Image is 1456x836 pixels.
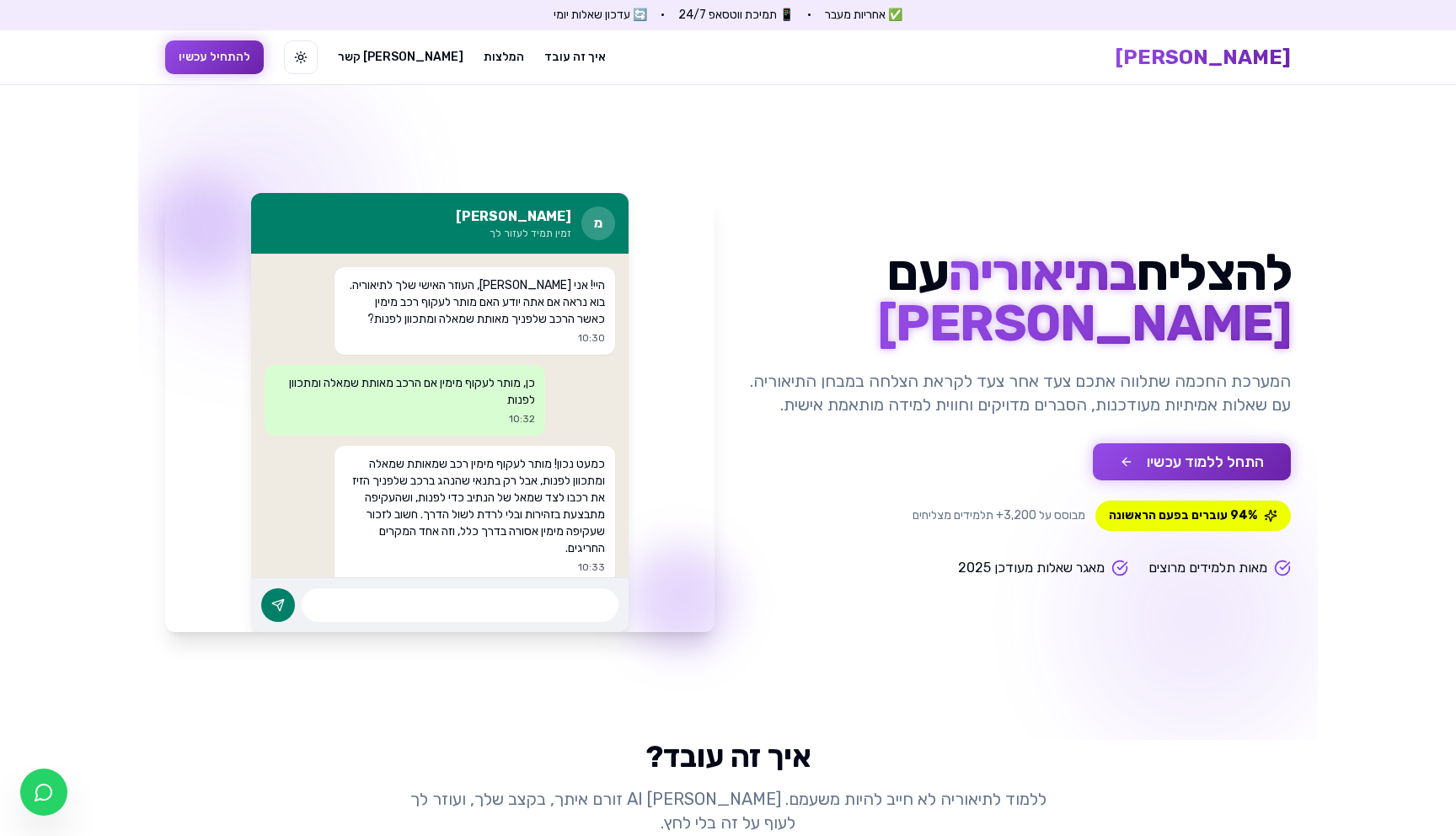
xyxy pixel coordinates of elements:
span: בתיאוריה [948,243,1136,303]
span: מבוסס על 3,200+ תלמידים מצליחים [913,507,1085,524]
p: זמין תמיד לעזור לך [456,227,571,240]
h1: להצליח עם [741,248,1291,349]
span: 94% עוברים בפעם הראשונה [1095,501,1291,531]
p: כמעט נכון! מותר לעקוף מימין רכב שמאותת שמאלה ומתכוון לפנות, אבל רק בתנאי שהנהג ברכב שלפניך הזיז א... [345,456,605,557]
h3: [PERSON_NAME] [456,206,571,227]
span: ✅ אחריות מעבר [825,7,902,24]
span: [PERSON_NAME] [877,293,1292,353]
p: היי! אני [PERSON_NAME], העוזר האישי שלך לתיאוריה. בוא נראה אם אתה יודע האם מותר לעקוף רכב מימין כ... [345,277,605,328]
p: 10:33 [345,560,605,574]
a: צ'אט בוואטסאפ [20,769,67,816]
p: כן, מותר לעקוף מימין אם הרכב מאותת שמאלה ומתכוון לפנות [275,375,535,409]
h2: איך זה עובד? [165,740,1291,774]
p: ללמוד לתיאוריה לא חייב להיות משעמם. [PERSON_NAME] AI זורם איתך, בקצב שלך, ועוזר לך לעוף על זה בלי... [404,787,1052,834]
span: מאות תלמידים מרוצים [1148,558,1267,578]
a: המלצות [484,49,524,66]
p: המערכת החכמה שתלווה אתכם צעד אחר צעד לקראת הצלחה במבחן התיאוריה. עם שאלות אמיתיות מעודכנות, הסברי... [741,369,1291,416]
span: 📱 תמיכת ווטסאפ 24/7 [678,7,794,24]
span: 🔄 עדכון שאלות יומי [554,7,647,24]
p: 10:32 [275,412,535,426]
a: [PERSON_NAME] קשר [338,49,463,66]
span: • [807,7,811,24]
a: [PERSON_NAME] [1116,44,1291,71]
a: איך זה עובד [544,49,606,66]
div: מ [581,206,615,240]
span: מאגר שאלות מעודכן 2025 [958,558,1105,578]
p: 10:30 [345,331,605,345]
span: • [661,7,665,24]
button: להתחיל עכשיו [165,40,264,74]
button: התחל ללמוד עכשיו [1093,443,1291,480]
